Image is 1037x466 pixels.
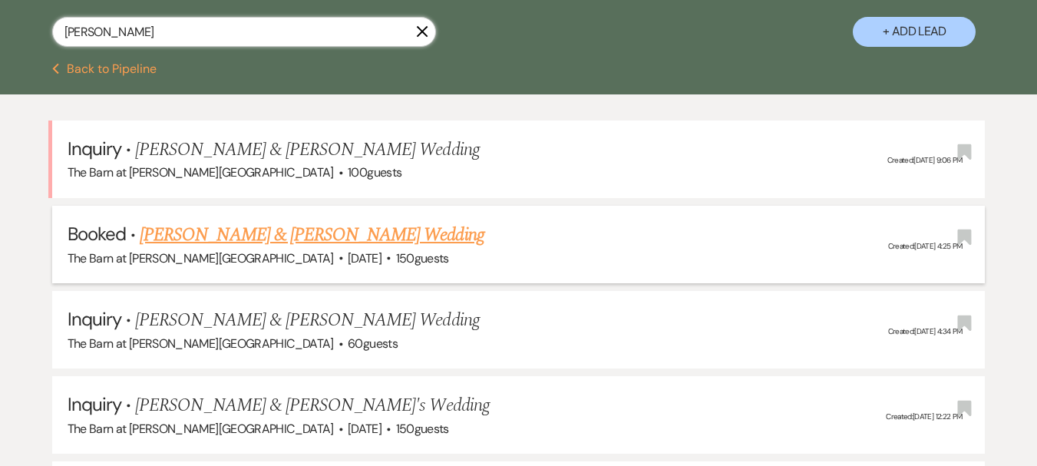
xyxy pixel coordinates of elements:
[140,221,484,249] a: [PERSON_NAME] & [PERSON_NAME] Wedding
[68,164,334,180] span: The Barn at [PERSON_NAME][GEOGRAPHIC_DATA]
[886,411,962,421] span: Created: [DATE] 12:22 PM
[135,392,490,419] span: [PERSON_NAME] & [PERSON_NAME]'s Wedding
[888,241,963,251] span: Created: [DATE] 4:25 PM
[348,335,398,352] span: 60 guests
[52,63,157,75] button: Back to Pipeline
[52,17,436,47] input: Search by name, event date, email address or phone number
[68,222,126,246] span: Booked
[396,421,449,437] span: 150 guests
[348,164,401,180] span: 100 guests
[888,326,963,336] span: Created: [DATE] 4:34 PM
[68,307,121,331] span: Inquiry
[396,250,449,266] span: 150 guests
[348,421,381,437] span: [DATE]
[68,137,121,160] span: Inquiry
[68,250,334,266] span: The Barn at [PERSON_NAME][GEOGRAPHIC_DATA]
[135,136,479,164] span: [PERSON_NAME] & [PERSON_NAME] Wedding
[348,250,381,266] span: [DATE]
[135,306,479,334] span: [PERSON_NAME] & [PERSON_NAME] Wedding
[887,156,963,166] span: Created: [DATE] 9:06 PM
[853,17,976,47] button: + Add Lead
[68,421,334,437] span: The Barn at [PERSON_NAME][GEOGRAPHIC_DATA]
[68,335,334,352] span: The Barn at [PERSON_NAME][GEOGRAPHIC_DATA]
[68,392,121,416] span: Inquiry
